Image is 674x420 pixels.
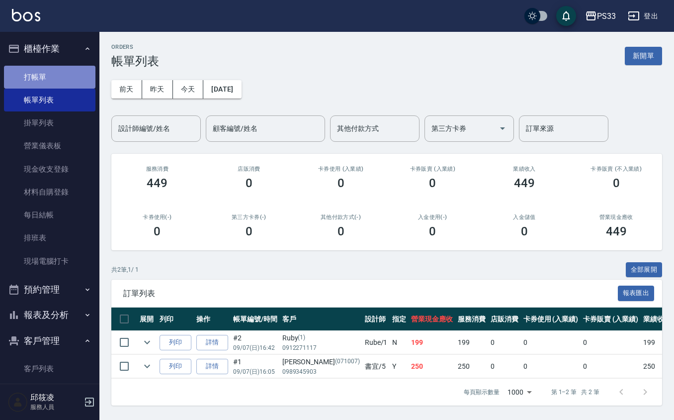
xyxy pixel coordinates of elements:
button: expand row [140,359,155,374]
a: 詳情 [196,335,228,350]
h3: 帳單列表 [111,54,159,68]
th: 店販消費 [488,308,521,331]
p: 第 1–2 筆 共 2 筆 [551,388,599,397]
a: 材料自購登錄 [4,181,95,204]
button: 今天 [173,80,204,99]
h3: 0 [613,176,620,190]
td: 0 [521,355,581,378]
td: #1 [231,355,280,378]
a: 報表匯出 [618,288,655,298]
h2: 卡券使用 (入業績) [307,166,375,172]
td: 0 [488,331,521,354]
button: 列印 [160,335,191,350]
h5: 邱筱凌 [30,393,81,403]
td: 250 [409,355,455,378]
td: 0 [488,355,521,378]
a: 新開單 [625,51,662,60]
a: 現金收支登錄 [4,158,95,181]
h3: 0 [429,176,436,190]
button: 列印 [160,359,191,374]
h2: ORDERS [111,44,159,50]
h3: 0 [246,176,253,190]
h2: 卡券販賣 (入業績) [399,166,467,172]
td: 0 [581,331,641,354]
h2: 營業現金應收 [582,214,650,220]
a: 排班表 [4,226,95,249]
h3: 449 [514,176,535,190]
h3: 0 [337,176,344,190]
th: 列印 [157,308,194,331]
p: 每頁顯示數量 [464,388,500,397]
td: 0 [521,331,581,354]
a: 帳單列表 [4,89,95,111]
div: PS33 [597,10,616,22]
p: 09/07 (日) 16:42 [233,343,277,352]
button: PS33 [581,6,620,26]
img: Logo [12,9,40,21]
div: Ruby [282,333,360,343]
span: 訂單列表 [123,289,618,299]
a: 詳情 [196,359,228,374]
h2: 店販消費 [215,166,283,172]
th: 帳單編號/時間 [231,308,280,331]
button: 新開單 [625,47,662,65]
h2: 卡券販賣 (不入業績) [582,166,650,172]
div: 1000 [504,379,535,406]
p: (1) [298,333,305,343]
h2: 第三方卡券(-) [215,214,283,220]
td: 199 [641,331,674,354]
h3: 0 [521,224,528,238]
h2: 卡券使用(-) [123,214,191,220]
button: 櫃檯作業 [4,36,95,62]
a: 掛單列表 [4,111,95,134]
th: 卡券販賣 (入業績) [581,308,641,331]
p: 0989345903 [282,367,360,376]
button: [DATE] [203,80,241,99]
p: 0912271117 [282,343,360,352]
h3: 0 [429,224,436,238]
a: 營業儀表板 [4,134,95,157]
th: 展開 [137,308,157,331]
h2: 入金使用(-) [399,214,467,220]
button: Open [495,120,510,136]
button: 報表及分析 [4,302,95,328]
button: 客戶管理 [4,328,95,354]
h3: 0 [246,224,253,238]
td: Rube /1 [362,331,390,354]
a: 客戶列表 [4,357,95,380]
td: 199 [455,331,488,354]
td: 250 [641,355,674,378]
button: 預約管理 [4,277,95,303]
h2: 業績收入 [491,166,559,172]
h3: 449 [606,224,627,238]
p: 共 2 筆, 1 / 1 [111,265,139,274]
td: 書宜 /5 [362,355,390,378]
th: 客戶 [280,308,362,331]
button: 全部展開 [626,262,663,278]
td: 250 [455,355,488,378]
th: 操作 [194,308,231,331]
th: 設計師 [362,308,390,331]
div: [PERSON_NAME] [282,357,360,367]
button: 前天 [111,80,142,99]
a: 卡券管理 [4,381,95,404]
td: Y [390,355,409,378]
th: 卡券使用 (入業績) [521,308,581,331]
button: 昨天 [142,80,173,99]
th: 指定 [390,308,409,331]
th: 營業現金應收 [409,308,455,331]
button: expand row [140,335,155,350]
a: 每日結帳 [4,204,95,226]
a: 現場電腦打卡 [4,250,95,273]
h3: 服務消費 [123,166,191,172]
h3: 449 [147,176,168,190]
h2: 其他付款方式(-) [307,214,375,220]
th: 服務消費 [455,308,488,331]
td: 0 [581,355,641,378]
button: 登出 [624,7,662,25]
h3: 0 [154,224,161,238]
button: 報表匯出 [618,286,655,301]
img: Person [8,392,28,412]
td: N [390,331,409,354]
th: 業績收入 [641,308,674,331]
